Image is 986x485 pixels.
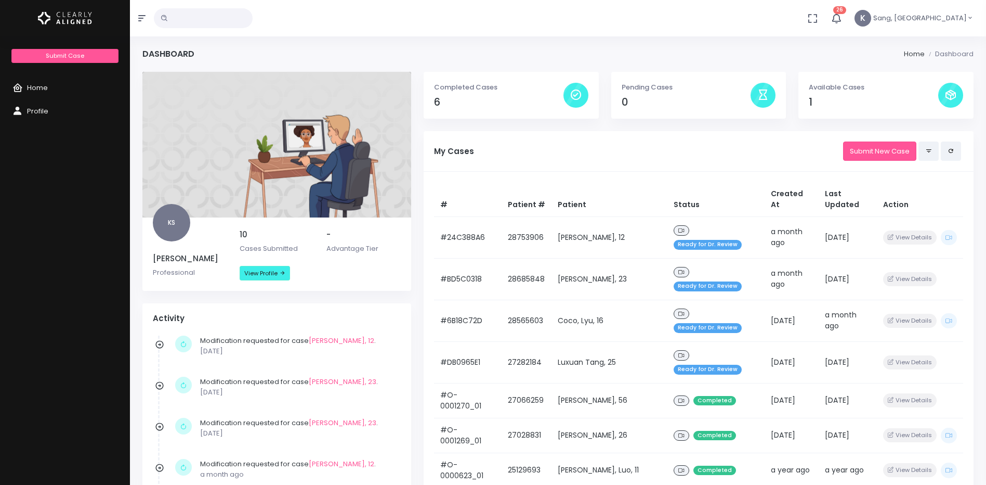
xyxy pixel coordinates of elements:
div: Modification requested for case . [200,377,396,397]
img: Logo Horizontal [38,7,92,29]
h4: 6 [434,96,563,108]
button: View Details [883,393,937,407]
div: Modification requested for case . [200,459,396,479]
span: Ready for Dr. Review [674,323,742,333]
td: Luxuan Tang, 25 [551,341,667,383]
h5: 10 [240,230,314,239]
th: Patient # [502,182,551,217]
td: #6B18C72D [434,300,502,341]
td: [PERSON_NAME], 26 [551,418,667,453]
h4: 0 [622,96,751,108]
p: Completed Cases [434,82,563,93]
h5: [PERSON_NAME] [153,254,227,263]
h4: Activity [153,314,401,323]
td: [DATE] [819,341,877,383]
td: #O-0001270_01 [434,383,502,418]
td: Coco, Lyu, 16 [551,300,667,341]
h5: My Cases [434,147,843,156]
td: a month ago [765,258,819,300]
a: [PERSON_NAME], 23 [309,418,376,428]
td: [DATE] [765,341,819,383]
p: a month ago [200,469,396,480]
button: View Details [883,428,937,442]
td: a month ago [765,216,819,258]
td: [PERSON_NAME], 23 [551,258,667,300]
td: 28565603 [502,300,551,341]
td: [PERSON_NAME], 12 [551,216,667,258]
th: Patient [551,182,667,217]
td: [DATE] [819,418,877,453]
td: [DATE] [819,258,877,300]
button: View Details [883,463,937,477]
li: Dashboard [925,49,974,59]
th: Last Updated [819,182,877,217]
div: Modification requested for case . [200,418,396,438]
a: [PERSON_NAME], 12 [309,336,374,346]
td: [PERSON_NAME], 56 [551,383,667,418]
td: [DATE] [765,300,819,341]
p: Pending Cases [622,82,751,93]
td: 27028831 [502,418,551,453]
a: [PERSON_NAME], 23 [309,377,376,387]
span: Home [27,83,48,93]
td: [DATE] [819,216,877,258]
th: # [434,182,502,217]
h4: Dashboard [142,49,194,59]
a: View Profile [240,266,290,280]
span: 26 [833,6,846,14]
a: Submit New Case [843,142,916,161]
span: Ready for Dr. Review [674,240,742,250]
button: View Details [883,231,937,245]
h5: - [326,230,401,239]
button: View Details [883,314,937,328]
td: [DATE] [765,418,819,453]
span: Profile [27,106,48,116]
th: Action [877,182,963,217]
td: #BD5C0318 [434,258,502,300]
span: Completed [693,466,736,476]
p: Available Cases [809,82,938,93]
td: [DATE] [765,383,819,418]
span: Ready for Dr. Review [674,282,742,291]
p: [DATE] [200,387,396,398]
td: 28753906 [502,216,551,258]
td: #O-0001269_01 [434,418,502,453]
th: Created At [765,182,819,217]
li: Home [904,49,925,59]
th: Status [667,182,764,217]
td: [DATE] [819,383,877,418]
a: Submit Case [11,49,118,63]
td: 27282184 [502,341,551,383]
span: KS [153,204,190,241]
h4: 1 [809,96,938,108]
p: Cases Submitted [240,244,314,254]
a: [PERSON_NAME], 12 [309,459,374,469]
span: Submit Case [46,52,84,60]
p: Advantage Tier [326,244,401,254]
p: [DATE] [200,428,396,439]
td: #24C388A6 [434,216,502,258]
td: 27066259 [502,383,551,418]
td: #DB0965E1 [434,341,502,383]
span: Completed [693,396,736,406]
button: View Details [883,272,937,286]
span: Sang, [GEOGRAPHIC_DATA] [873,13,967,23]
span: K [854,10,871,27]
div: Modification requested for case . [200,336,396,356]
td: a month ago [819,300,877,341]
span: Ready for Dr. Review [674,365,742,375]
span: Completed [693,431,736,441]
button: View Details [883,355,937,369]
td: 28685848 [502,258,551,300]
p: Professional [153,267,227,278]
p: [DATE] [200,346,396,356]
